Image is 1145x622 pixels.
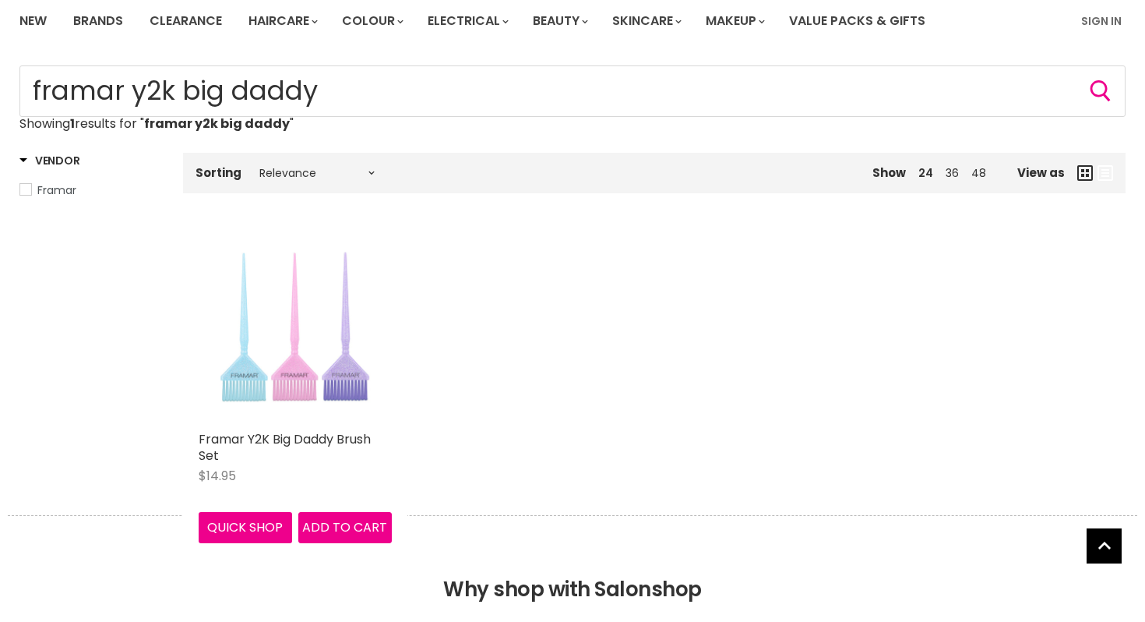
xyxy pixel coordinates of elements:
span: View as [1017,166,1065,179]
a: Colour [330,5,413,37]
a: Value Packs & Gifts [777,5,937,37]
a: Framar Y2K Big Daddy Brush Set [199,430,371,465]
span: Framar [37,182,76,198]
h3: Vendor [19,153,79,168]
button: Search [1088,79,1113,104]
a: Brands [62,5,135,37]
a: Electrical [416,5,518,37]
a: Beauty [521,5,597,37]
span: $14.95 [199,467,236,485]
form: Product [19,65,1126,117]
a: New [8,5,58,37]
p: Showing results for " " [19,117,1126,131]
img: Framar Y2K Big Daddy Brush Set [199,231,392,424]
button: Quick shop [199,512,292,543]
a: Skincare [601,5,691,37]
label: Sorting [196,166,241,179]
strong: 1 [70,115,75,133]
span: Back to top [1087,528,1122,569]
span: Add to cart [302,518,387,536]
a: Sign In [1072,5,1131,37]
a: 48 [971,165,986,181]
input: Search [19,65,1126,117]
a: 36 [946,165,959,181]
a: Clearance [138,5,234,37]
button: Add to cart [298,512,392,543]
a: Makeup [694,5,774,37]
span: Show [872,164,906,181]
a: Framar [19,182,164,199]
a: Haircare [237,5,327,37]
a: 24 [918,165,933,181]
a: Back to top [1087,528,1122,564]
strong: framar y2k big daddy [144,115,290,133]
